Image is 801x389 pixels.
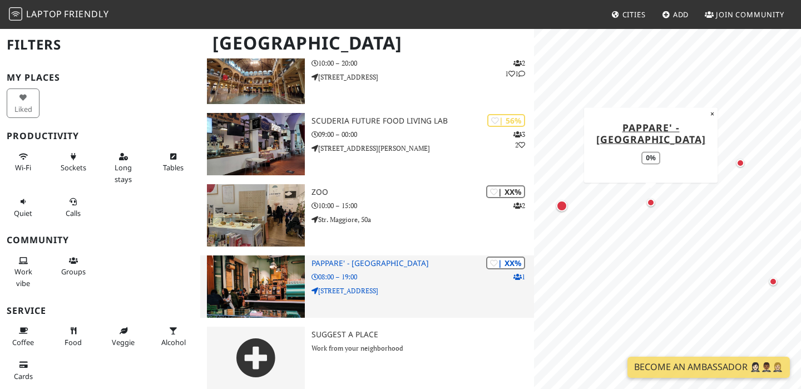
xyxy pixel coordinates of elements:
button: Food [57,322,90,351]
span: Credit cards [14,371,33,381]
a: Join Community [700,4,789,24]
span: Video/audio calls [66,208,81,218]
img: gray-place-d2bdb4477600e061c01bd816cc0f2ef0cfcb1ca9e3ad78868dd16fb2af073a21.png [207,327,305,389]
button: Cards [7,356,39,385]
button: Veggie [107,322,140,351]
p: 2 [513,200,525,211]
button: Alcohol [157,322,190,351]
h3: Scuderia Future Food Living Lab [311,116,534,126]
h3: Zoo [311,188,534,197]
button: Groups [57,252,90,281]
h1: [GEOGRAPHIC_DATA] [204,28,532,58]
img: Zoo [207,184,305,247]
div: Map marker [767,275,780,288]
button: Calls [57,193,90,222]
img: Scuderia Future Food Living Lab [207,113,305,175]
span: Quiet [14,208,32,218]
h2: Filters [7,28,194,62]
span: Laptop [26,8,62,20]
a: Zoo | XX% 2 Zoo 10:00 – 15:00 Str. Maggiore, 50a [200,184,534,247]
p: 1 [513,272,525,282]
h3: Service [7,306,194,316]
a: Add [657,4,694,24]
p: [STREET_ADDRESS] [311,285,534,296]
a: Pappare' - Bologna | XX% 1 Pappare' - [GEOGRAPHIC_DATA] 08:00 – 19:00 [STREET_ADDRESS] [200,255,534,318]
span: Work-friendly tables [163,163,184,173]
button: Tables [157,147,190,177]
h3: Pappare' - [GEOGRAPHIC_DATA] [311,259,534,268]
button: Work vibe [7,252,39,292]
span: Cities [622,9,646,19]
span: Power sockets [61,163,86,173]
h3: Suggest a Place [311,330,534,339]
a: Pappare' - [GEOGRAPHIC_DATA] [596,120,706,145]
a: Scuderia Future Food Living Lab | 56% 32 Scuderia Future Food Living Lab 09:00 – 00:00 [STREET_AD... [200,113,534,175]
a: Suggest a Place Work from your neighborhood [200,327,534,389]
div: Map marker [644,196,657,209]
span: Coffee [12,337,34,347]
span: Add [673,9,689,19]
p: 10:00 – 15:00 [311,200,534,211]
h3: Productivity [7,131,194,141]
span: People working [14,267,32,288]
span: Veggie [112,337,135,347]
a: Cities [607,4,650,24]
span: Friendly [64,8,108,20]
button: Wi-Fi [7,147,39,177]
div: | XX% [486,185,525,198]
span: Alcohol [161,337,186,347]
div: | 56% [487,114,525,127]
p: Str. Maggiore, 50a [311,214,534,225]
a: Become an Ambassador 🤵🏻‍♀️🤵🏾‍♂️🤵🏼‍♀️ [627,357,790,378]
button: Sockets [57,147,90,177]
a: LaptopFriendly LaptopFriendly [9,5,109,24]
div: Map marker [554,198,570,214]
span: Join Community [716,9,784,19]
img: Pappare' - Bologna [207,255,305,318]
p: [STREET_ADDRESS][PERSON_NAME] [311,143,534,154]
p: 3 2 [513,129,525,150]
p: Work from your neighborhood [311,343,534,353]
h3: Community [7,235,194,245]
button: Quiet [7,193,39,222]
p: 09:00 – 00:00 [311,129,534,140]
img: Biblioteca Salaborsa [207,42,305,104]
p: [STREET_ADDRESS] [311,72,534,82]
span: Long stays [115,163,132,184]
span: Group tables [61,267,86,277]
button: Long stays [107,147,140,188]
button: Close popup [707,107,718,120]
a: Biblioteca Salaborsa | 81% 211 Biblioteca Salaborsa 10:00 – 20:00 [STREET_ADDRESS] [200,42,534,104]
div: Map marker [734,156,747,170]
button: Coffee [7,322,39,351]
span: Food [65,337,82,347]
h3: My Places [7,72,194,83]
span: Stable Wi-Fi [15,163,31,173]
div: | XX% [486,257,525,269]
div: 0% [641,151,660,164]
p: 08:00 – 19:00 [311,272,534,282]
img: LaptopFriendly [9,7,22,21]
